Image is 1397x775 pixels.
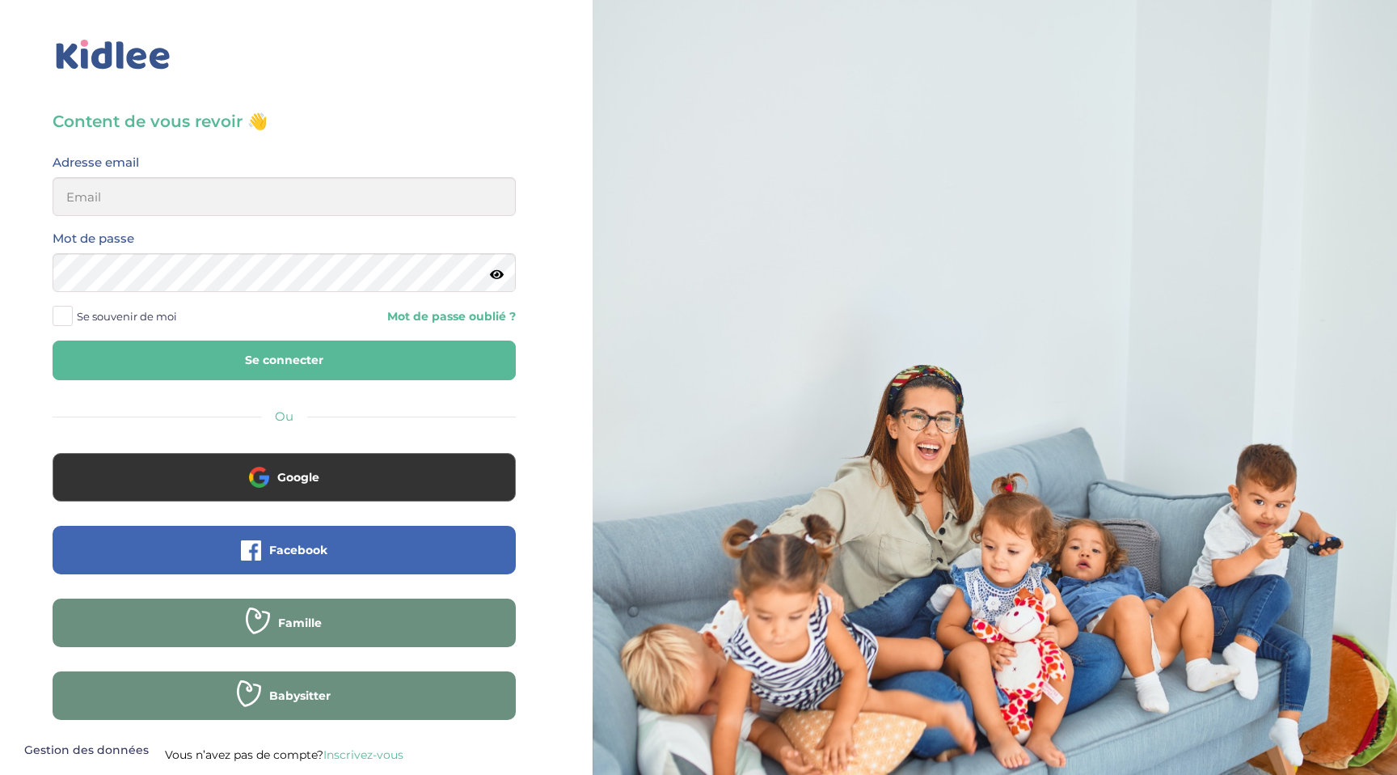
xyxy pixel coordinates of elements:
[53,152,139,173] label: Adresse email
[53,599,516,647] button: Famille
[269,688,331,704] span: Babysitter
[53,553,516,569] a: Facebook
[53,110,516,133] h3: Content de vous revoir 👋
[53,341,516,380] button: Se connecter
[241,540,261,561] img: facebook.png
[77,306,177,327] span: Se souvenir de moi
[53,177,516,216] input: Email
[53,453,516,502] button: Google
[53,481,516,496] a: Google
[24,743,149,758] span: Gestion des données
[53,526,516,574] button: Facebook
[277,469,319,485] span: Google
[53,626,516,642] a: Famille
[269,542,327,558] span: Facebook
[53,744,516,765] p: Vous n’avez pas de compte?
[275,409,293,424] span: Ou
[53,699,516,714] a: Babysitter
[296,309,515,324] a: Mot de passe oublié ?
[53,671,516,720] button: Babysitter
[53,228,134,249] label: Mot de passe
[323,747,403,762] a: Inscrivez-vous
[278,615,322,631] span: Famille
[53,36,174,74] img: logo_kidlee_bleu
[249,467,269,487] img: google.png
[15,734,158,768] button: Gestion des données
